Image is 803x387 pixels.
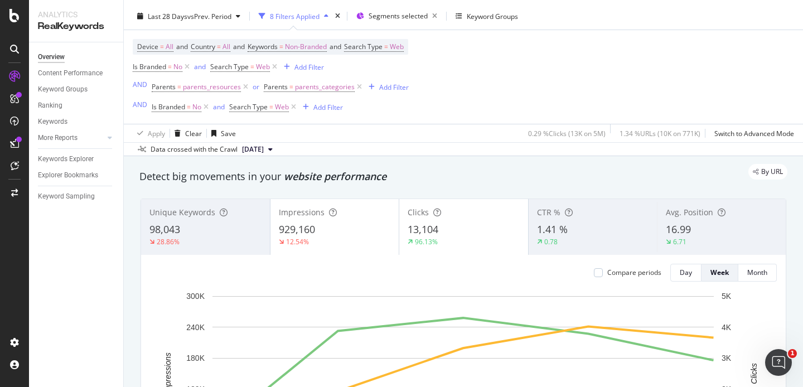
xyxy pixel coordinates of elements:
div: Apply [148,129,165,138]
div: Clear [185,129,202,138]
div: AND [133,100,147,109]
span: = [269,102,273,112]
div: and [194,62,206,71]
span: Web [256,59,270,75]
button: Save [207,124,236,142]
a: Keywords [38,116,115,128]
div: Data crossed with the Crawl [151,144,238,154]
span: Last 28 Days [148,12,187,21]
button: Day [670,264,702,282]
div: 6.71 [673,237,686,246]
div: Compare periods [607,268,661,277]
span: No [192,99,201,115]
span: Web [275,99,289,115]
span: = [168,62,172,71]
div: times [333,11,342,22]
a: Overview [38,51,115,63]
a: Keyword Groups [38,84,115,95]
div: 0.78 [544,237,558,246]
span: and [330,42,341,51]
a: Content Performance [38,67,115,79]
div: and [213,102,225,112]
span: and [233,42,245,51]
span: 98,043 [149,222,180,236]
div: Content Performance [38,67,103,79]
span: Non-Branded [285,39,327,55]
span: 2025 Sep. 20th [242,144,264,154]
span: = [289,82,293,91]
span: Is Branded [133,62,166,71]
div: Keyword Sampling [38,191,95,202]
button: Keyword Groups [451,7,523,25]
button: Last 28 DaysvsPrev. Period [133,7,245,25]
span: Parents [152,82,176,91]
div: RealKeywords [38,20,114,33]
button: and [213,101,225,112]
span: = [160,42,164,51]
text: 300K [186,292,205,301]
button: Add Filter [298,100,343,114]
span: 929,160 [279,222,315,236]
button: Apply [133,124,165,142]
div: Keywords Explorer [38,153,94,165]
div: Add Filter [313,103,343,112]
span: = [217,42,221,51]
div: Keyword Groups [38,84,88,95]
span: Search Type [229,102,268,112]
div: 8 Filters Applied [270,12,320,21]
div: Explorer Bookmarks [38,170,98,181]
button: [DATE] [238,143,277,156]
span: Country [191,42,215,51]
span: Clicks [408,207,429,217]
span: and [176,42,188,51]
span: 13,104 [408,222,438,236]
span: CTR % [537,207,560,217]
span: No [173,59,182,75]
span: = [384,42,388,51]
a: Keyword Sampling [38,191,115,202]
iframe: Intercom live chat [765,349,792,376]
div: 12.54% [286,237,309,246]
span: Search Type [344,42,383,51]
span: Search Type [210,62,249,71]
span: parents_resources [183,79,241,95]
button: Week [702,264,738,282]
div: Save [221,129,236,138]
span: Is Branded [152,102,185,112]
span: All [166,39,173,55]
button: Month [738,264,777,282]
button: Clear [170,124,202,142]
a: Ranking [38,100,115,112]
span: = [177,82,181,91]
span: By URL [761,168,783,175]
a: More Reports [38,132,104,144]
button: or [253,81,259,92]
span: Web [390,39,404,55]
span: vs Prev. Period [187,12,231,21]
span: = [279,42,283,51]
button: AND [133,79,147,90]
text: 5K [722,292,732,301]
span: 1 [788,349,797,358]
text: 180K [186,354,205,362]
text: 3K [722,354,732,362]
span: Device [137,42,158,51]
text: 240K [186,323,205,332]
div: Keywords [38,116,67,128]
span: Impressions [279,207,325,217]
span: parents_categories [295,79,355,95]
span: Keywords [248,42,278,51]
div: Switch to Advanced Mode [714,129,794,138]
div: Overview [38,51,65,63]
button: AND [133,99,147,110]
div: Day [680,268,692,277]
div: 0.29 % Clicks ( 13K on 5M ) [528,129,606,138]
span: 16.99 [666,222,691,236]
text: Clicks [749,363,758,384]
span: All [222,39,230,55]
div: Month [747,268,767,277]
div: Add Filter [294,62,324,72]
span: 1.41 % [537,222,568,236]
div: Add Filter [379,83,409,92]
button: Switch to Advanced Mode [710,124,794,142]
